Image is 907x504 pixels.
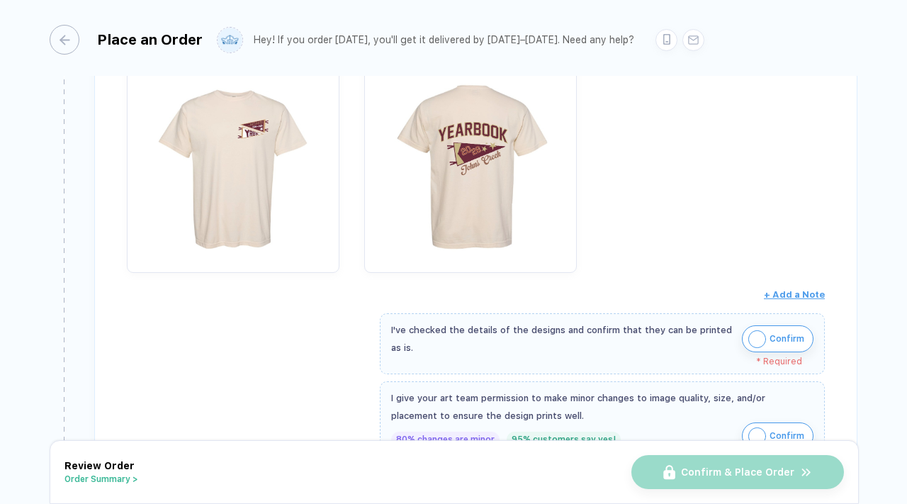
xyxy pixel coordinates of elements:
div: * Required [391,357,802,366]
img: icon [748,330,766,348]
div: Place an Order [97,31,203,48]
img: 6cf5586e-486e-4675-a148-94521f0fe58d_nt_back_1751329321238.jpg [371,60,570,258]
span: Confirm [770,327,804,350]
button: Order Summary > [64,474,138,484]
span: Confirm [770,425,804,447]
img: icon [748,427,766,445]
span: + Add a Note [764,289,825,300]
div: I've checked the details of the designs and confirm that they can be printed as is. [391,321,735,357]
button: iconConfirm [742,325,813,352]
div: 80% changes are minor [391,432,500,447]
div: Hey! If you order [DATE], you'll get it delivered by [DATE]–[DATE]. Need any help? [254,34,634,46]
img: 6cf5586e-486e-4675-a148-94521f0fe58d_nt_front_1751329321222.jpg [134,60,332,258]
button: + Add a Note [764,284,825,306]
span: Review Order [64,460,135,471]
button: iconConfirm [742,422,813,449]
div: I give your art team permission to make minor changes to image quality, size, and/or placement to... [391,389,813,425]
div: 95% customers say yes! [507,432,621,447]
img: user profile [218,28,242,52]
